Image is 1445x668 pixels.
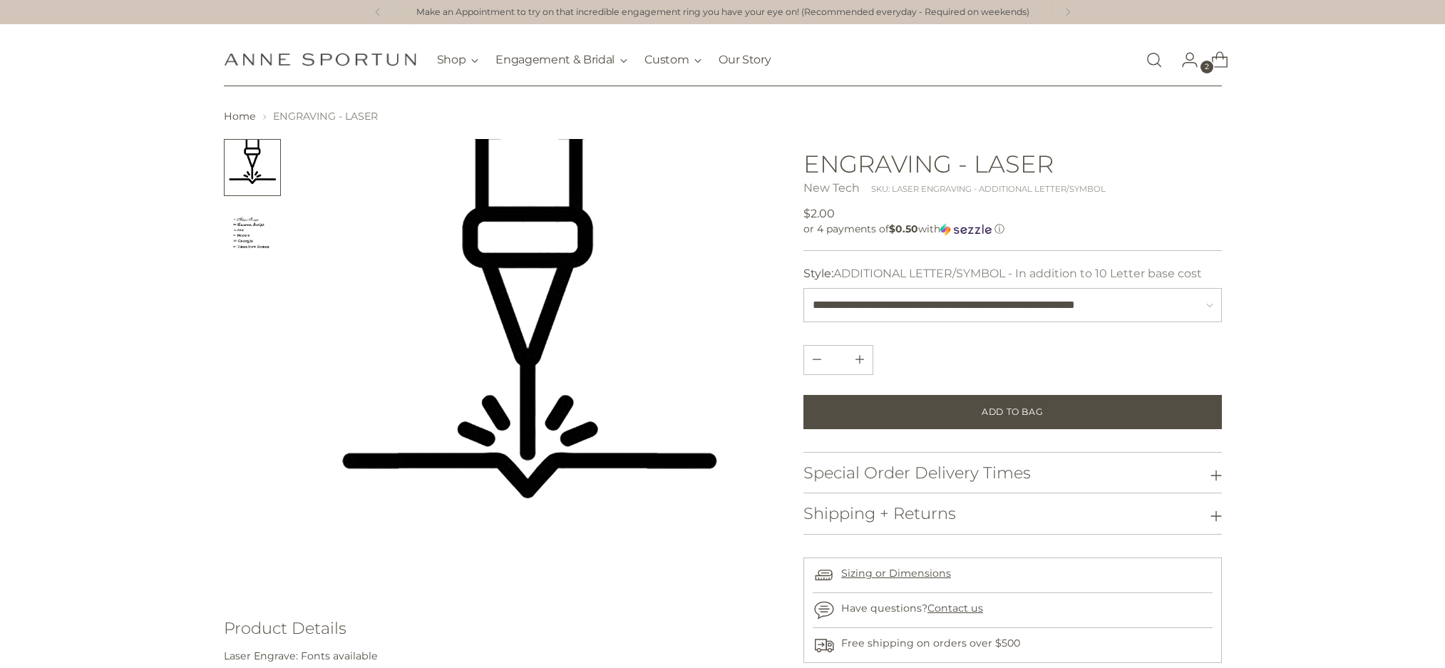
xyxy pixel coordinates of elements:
div: or 4 payments of$0.50withSezzle Click to learn more about Sezzle [803,222,1222,236]
a: Make an Appointment to try on that incredible engagement ring you have your eye on! (Recommended ... [416,6,1029,19]
button: Change image to image 2 [224,205,281,262]
div: or 4 payments of with [803,222,1222,236]
input: Product quantity [821,346,855,374]
button: Change image to image 1 [224,139,281,196]
button: Shipping + Returns [803,493,1222,534]
div: Laser Engrave: Fonts available [224,649,756,664]
span: Add to Bag [982,406,1043,418]
span: ADDITIONAL LETTER/SYMBOL - In addition to 10 Letter base cost [833,267,1202,280]
button: Special Order Delivery Times [803,453,1222,493]
a: Contact us [927,602,983,615]
span: $2.00 [803,205,835,222]
button: Engagement & Bridal [495,44,627,76]
h3: Product Details [224,620,756,637]
a: Open cart modal [1200,46,1228,74]
span: 2 [1200,61,1213,73]
h3: Shipping + Returns [803,505,956,523]
button: Subtract product quantity [847,346,873,374]
nav: breadcrumbs [224,109,1222,124]
button: Add to Bag [803,395,1222,429]
span: ENGRAVING - LASER [273,110,378,123]
span: $0.50 [889,222,918,235]
img: Sezzle [940,223,992,236]
a: New Tech [803,181,860,195]
h1: ENGRAVING - LASER [803,150,1222,177]
a: Home [224,110,256,123]
a: Our Story [719,44,771,76]
p: Free shipping on orders over $500 [841,636,1020,651]
a: Anne Sportun Fine Jewellery [224,53,416,66]
button: Shop [437,44,479,76]
p: Have questions? [841,601,983,616]
h3: Special Order Delivery Times [803,464,1031,482]
a: Sizing or Dimensions [841,567,951,580]
button: Add product quantity [804,346,830,374]
a: Go to the account page [1170,46,1198,74]
label: Style: [803,265,1202,282]
img: ENGRAVING - LASER [301,139,756,595]
button: Custom [644,44,701,76]
a: Open search modal [1140,46,1168,74]
div: SKU: LASER ENGRAVING - ADDITIONAL LETTER/SYMBOL [871,183,1106,195]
